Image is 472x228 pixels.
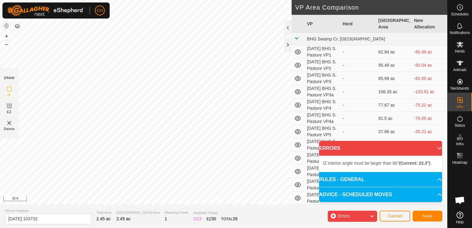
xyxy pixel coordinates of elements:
span: Errors [338,213,350,218]
span: Total Area [96,210,112,215]
td: [DATE] BHG S. Pasture VP3a [305,85,340,99]
div: - [343,115,373,122]
th: [GEOGRAPHIC_DATA] Area [376,15,412,33]
span: IZ [8,93,11,97]
td: [DATE] BHG S. Pasture VP4 [305,99,340,112]
td: 95.48 ac [376,59,412,72]
td: 37.66 ac [376,125,412,138]
span: IZ interior angle must be larger than 80° . [323,161,432,166]
td: [DATE] BHG S. Pasture VP4a [305,112,340,125]
span: Heatmap [452,161,467,164]
span: 30 [211,216,216,221]
span: 2.45 ac [96,216,111,221]
a: Help [448,209,472,226]
img: VP [6,119,13,127]
span: EZ [7,110,12,114]
span: 2.45 ac [116,216,131,221]
span: Watering Points [165,210,188,215]
div: - [343,62,373,69]
td: [DATE] BHG S. Pasture VP6a [305,152,340,165]
td: -34.72 ac [411,138,447,152]
span: Neckbands [450,87,469,90]
span: [GEOGRAPHIC_DATA] Area [116,210,160,215]
td: -103.91 ac [411,85,447,99]
span: Virtual Paddock [5,208,91,213]
button: Reset Map [3,22,10,30]
span: 1 [165,216,167,221]
td: 85.99 ac [376,72,412,85]
td: [DATE] BHG S. Pasture VP6 [305,138,340,152]
span: Schedules [451,12,468,16]
td: [DATE] BHG S. Pasture VP2 [305,59,340,72]
td: 77.67 ac [376,99,412,112]
th: Herd [340,15,376,33]
td: 81.5 ac [376,112,412,125]
p-accordion-header: ERRORS [319,141,442,156]
img: Gallagher Logo [7,5,85,16]
p-accordion-content: ERRORS [319,156,442,172]
div: - [343,49,373,55]
div: - [343,102,373,108]
div: DRAW [4,76,15,80]
td: [DATE] BHG S. Pasture VP9 [305,205,340,218]
span: 39 [233,216,238,221]
td: -83.55 ac [411,72,447,85]
button: Cancel [380,211,410,222]
div: - [343,75,373,82]
p-accordion-header: RULES - GENERAL [319,172,442,187]
a: Privacy Policy [199,196,222,202]
td: 37.16 ac [376,138,412,152]
span: Available Points [193,210,237,216]
span: ERRORS [319,145,340,152]
td: 62.94 ac [376,45,412,59]
td: 106.35 ac [376,85,412,99]
div: EZ [207,216,216,222]
th: VP [305,15,340,33]
td: -79.05 ac [411,112,447,125]
span: VPs [456,105,463,109]
span: Save [422,213,433,218]
span: Cancel [388,213,402,218]
td: [DATE] BHG S. Pasture VP5 [305,125,340,138]
p-accordion-header: ADVICE - SCHEDULED MOVES [319,187,442,202]
h2: VP Area Comparison [295,4,447,11]
td: -93.04 ac [411,59,447,72]
div: IZ [193,216,201,222]
span: CH [97,7,103,14]
button: Map Layers [14,23,21,30]
td: 53.2 ac [376,205,412,218]
td: [DATE] BHG S. Pasture VP1 [305,45,340,59]
span: Help [456,220,464,224]
div: TOTAL [221,216,238,222]
button: + [3,32,10,40]
span: Delete [4,127,15,131]
span: 23 [197,216,202,221]
button: Save [413,211,442,222]
td: -75.22 ac [411,99,447,112]
span: Animals [453,68,466,72]
div: - [343,89,373,95]
span: Notifications [450,31,470,35]
td: -50.76 ac [411,205,447,218]
span: ADVICE - SCHEDULED MOVES [319,191,392,198]
td: -35.21 ac [411,125,447,138]
span: RULES - GENERAL [319,176,365,183]
td: -60.49 ac [411,45,447,59]
div: - [343,129,373,135]
span: Status [454,124,465,127]
td: [DATE] BHG S. Pasture VP8 [305,178,340,192]
span: BHG Swamp Cr. [GEOGRAPHIC_DATA] [307,36,385,41]
th: New Allocation [411,15,447,33]
span: Infra [456,142,463,146]
a: Open chat [451,191,469,209]
b: (Current: 22.3°) [399,161,430,166]
button: – [3,40,10,48]
span: Herds [455,49,465,53]
td: [DATE] BHG S. Pasture VP8a [305,192,340,205]
a: Contact Us [230,196,248,202]
td: [DATE] BHG S. Pasture VP3 [305,72,340,85]
td: [DATE] BHG S. Pasture VP7 [305,165,340,178]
